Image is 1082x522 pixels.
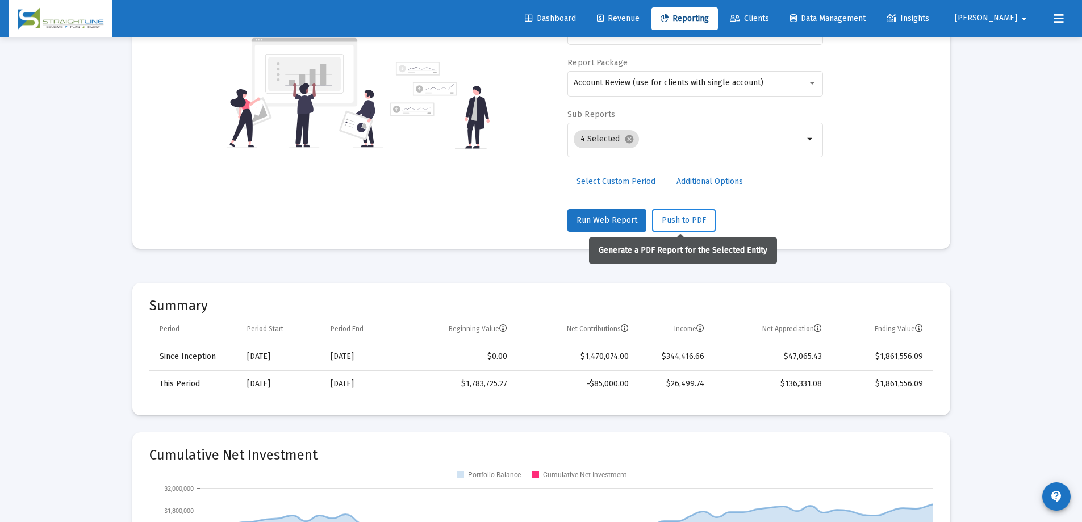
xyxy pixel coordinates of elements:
[390,62,490,149] img: reporting-alt
[624,134,634,144] mat-icon: cancel
[790,14,866,23] span: Data Management
[730,14,769,23] span: Clients
[661,14,709,23] span: Reporting
[402,370,515,398] td: $1,783,725.27
[597,14,640,23] span: Revenue
[1050,490,1063,503] mat-icon: contact_support
[149,316,933,398] div: Data grid
[247,351,315,362] div: [DATE]
[712,343,830,370] td: $47,065.43
[567,58,628,68] label: Report Package
[875,324,923,333] div: Ending Value
[830,370,933,398] td: $1,861,556.09
[516,7,585,30] a: Dashboard
[515,343,637,370] td: $1,470,074.00
[567,209,646,232] button: Run Web Report
[567,324,629,333] div: Net Contributions
[781,7,875,30] a: Data Management
[164,507,194,514] text: $1,800,000
[1017,7,1031,30] mat-icon: arrow_drop_down
[331,351,394,362] div: [DATE]
[515,316,637,343] td: Column Net Contributions
[323,316,402,343] td: Column Period End
[164,485,194,492] text: $2,000,000
[468,471,521,479] text: Portfolio Balance
[651,7,718,30] a: Reporting
[149,300,933,311] mat-card-title: Summary
[543,471,626,479] text: Cumulative Net Investment
[674,324,704,333] div: Income
[149,316,239,343] td: Column Period
[941,7,1045,30] button: [PERSON_NAME]
[574,78,763,87] span: Account Review (use for clients with single account)
[515,370,637,398] td: -$85,000.00
[762,324,822,333] div: Net Appreciation
[662,215,706,225] span: Push to PDF
[247,378,315,390] div: [DATE]
[574,128,804,151] mat-chip-list: Selection
[955,14,1017,23] span: [PERSON_NAME]
[830,343,933,370] td: $1,861,556.09
[878,7,938,30] a: Insights
[637,370,712,398] td: $26,499.74
[402,316,515,343] td: Column Beginning Value
[637,316,712,343] td: Column Income
[247,324,283,333] div: Period Start
[712,370,830,398] td: $136,331.08
[576,215,637,225] span: Run Web Report
[721,7,778,30] a: Clients
[712,316,830,343] td: Column Net Appreciation
[576,177,655,186] span: Select Custom Period
[449,324,507,333] div: Beginning Value
[239,316,323,343] td: Column Period Start
[887,14,929,23] span: Insights
[149,449,933,461] mat-card-title: Cumulative Net Investment
[676,177,743,186] span: Additional Options
[149,370,239,398] td: This Period
[525,14,576,23] span: Dashboard
[804,132,817,146] mat-icon: arrow_drop_down
[637,343,712,370] td: $344,416.66
[227,36,383,149] img: reporting
[18,7,104,30] img: Dashboard
[652,209,716,232] button: Push to PDF
[830,316,933,343] td: Column Ending Value
[567,110,615,119] label: Sub Reports
[331,378,394,390] div: [DATE]
[331,324,364,333] div: Period End
[574,130,639,148] mat-chip: 4 Selected
[149,343,239,370] td: Since Inception
[588,7,649,30] a: Revenue
[160,324,179,333] div: Period
[402,343,515,370] td: $0.00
